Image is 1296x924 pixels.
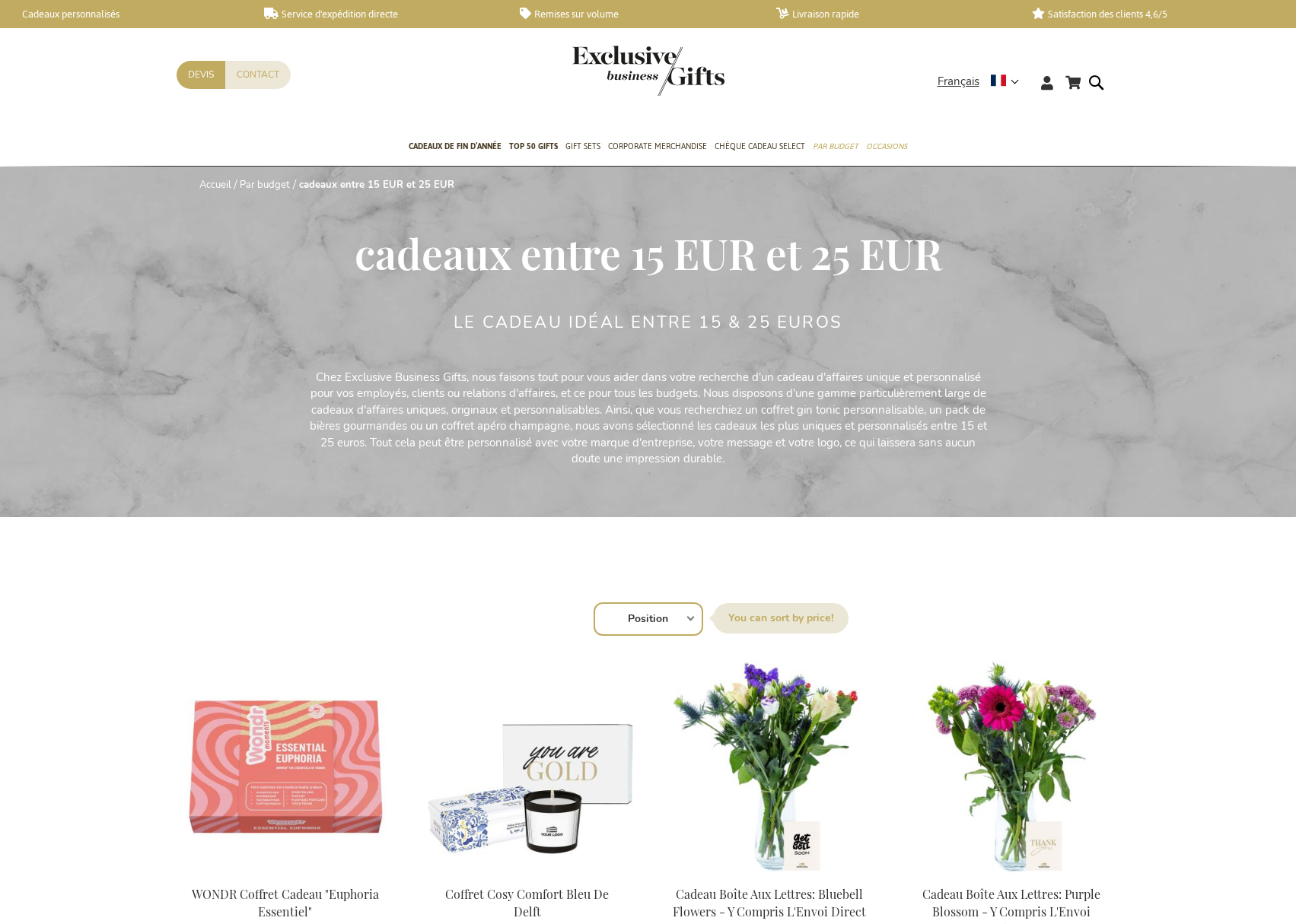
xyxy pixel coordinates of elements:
a: Par budget [240,178,290,192]
a: Occasions [866,129,907,167]
a: Bluebell Flowers Letterbox Gift [661,867,878,881]
a: Coffret Cosy Comfort Bleu De Delft [445,886,609,919]
p: Chez Exclusive Business Gifts, nous faisons tout pour vous aider dans votre recherche d'un cadeau... [306,370,991,468]
a: WONDR Essential Euphoria Gift Box [177,867,394,881]
a: Service d'expédition directe [264,8,496,21]
a: Cadeau Boîte Aux Lettres: Bluebell Flowers - Y Compris L'Envoi Direct [673,886,866,919]
span: Cadeaux de fin d’année [409,138,502,154]
a: Remises sur volume [520,8,752,21]
a: Delft's Cosy Comfort Gift Set [419,867,636,881]
a: WONDR Coffret Cadeau "Euphoria Essentiel" [192,886,379,919]
a: Cadeaux de fin d’année [409,129,502,167]
span: cadeaux entre 15 EUR et 25 EUR [355,224,942,281]
a: Accueil [199,178,231,192]
img: Bluebell Flowers Letterbox Gift [661,660,878,873]
img: Exclusive Business gifts logo [572,46,724,96]
span: TOP 50 Gifts [509,138,558,154]
img: Purple Blossom Flowers Letterbox Gift [903,660,1120,873]
span: Corporate Merchandise [608,138,707,154]
img: WONDR Essential Euphoria Gift Box [177,660,394,873]
img: Delft's Cosy Comfort Gift Set [419,660,636,873]
span: Français [938,73,979,90]
a: TOP 50 Gifts [509,129,558,167]
a: store logo [572,46,648,96]
a: Devis [177,61,225,89]
span: Par budget [813,138,858,154]
h2: Le cadeau idéal entre 15 & 25 euros [454,313,842,332]
a: Gift Sets [565,129,600,167]
a: Cadeaux personnalisés [8,8,240,21]
a: Satisfaction des clients 4,6/5 [1032,8,1264,21]
a: Livraison rapide [776,8,1008,21]
a: Par budget [813,129,858,167]
span: Gift Sets [565,138,600,154]
strong: cadeaux entre 15 EUR et 25 EUR [299,178,454,192]
a: Contact [225,61,291,89]
label: [GEOGRAPHIC_DATA] par [713,603,849,633]
a: Corporate Merchandise [608,129,707,167]
span: Chèque Cadeau Select [715,138,805,154]
span: Occasions [866,138,907,154]
a: Purple Blossom Flowers Letterbox Gift [903,867,1120,881]
a: Chèque Cadeau Select [715,129,805,167]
